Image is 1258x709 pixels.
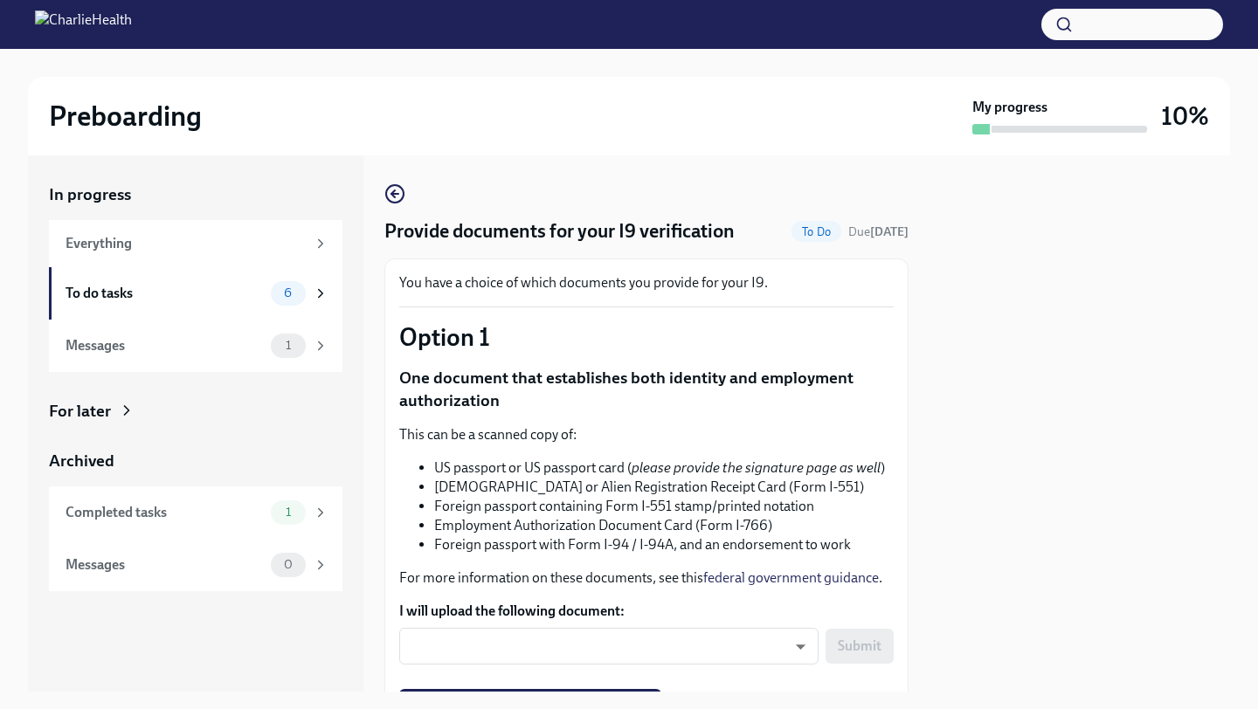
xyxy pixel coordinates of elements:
div: ​ [399,628,819,664]
strong: My progress [972,98,1047,117]
div: Everything [66,234,306,253]
div: For later [49,400,111,423]
span: 0 [273,558,303,571]
li: [DEMOGRAPHIC_DATA] or Alien Registration Receipt Card (Form I-551) [434,478,894,497]
span: 1 [275,506,301,519]
p: Option 1 [399,321,894,353]
p: This can be a scanned copy of: [399,425,894,444]
strong: [DATE] [870,224,909,239]
em: please provide the signature page as well [632,459,881,476]
a: Messages1 [49,320,342,372]
label: I will upload the following document: [399,602,894,621]
p: For more information on these documents, see this . [399,568,894,588]
div: Messages [66,336,264,355]
span: 1 [275,339,301,352]
p: One document that establishes both identity and employment authorization [399,367,894,411]
div: To do tasks [66,284,264,303]
li: Foreign passport with Form I-94 / I-94A, and an endorsement to work [434,535,894,554]
li: Employment Authorization Document Card (Form I-766) [434,516,894,535]
a: Completed tasks1 [49,486,342,539]
a: Everything [49,220,342,267]
a: Messages0 [49,539,342,591]
div: Messages [66,555,264,575]
li: Foreign passport containing Form I-551 stamp/printed notation [434,497,894,516]
a: For later [49,400,342,423]
a: In progress [49,183,342,206]
a: federal government guidance [703,569,879,586]
h4: Provide documents for your I9 verification [384,218,735,244]
span: To Do [791,225,841,238]
span: 6 [273,286,302,299]
p: You have a choice of which documents you provide for your I9. [399,273,894,293]
img: CharlieHealth [35,10,132,38]
a: Archived [49,450,342,472]
a: To do tasks6 [49,267,342,320]
li: US passport or US passport card ( ) [434,458,894,478]
h2: Preboarding [49,99,202,134]
h3: 10% [1161,100,1209,132]
span: Due [848,224,909,239]
span: October 1st, 2025 08:00 [848,224,909,240]
div: Completed tasks [66,503,264,522]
